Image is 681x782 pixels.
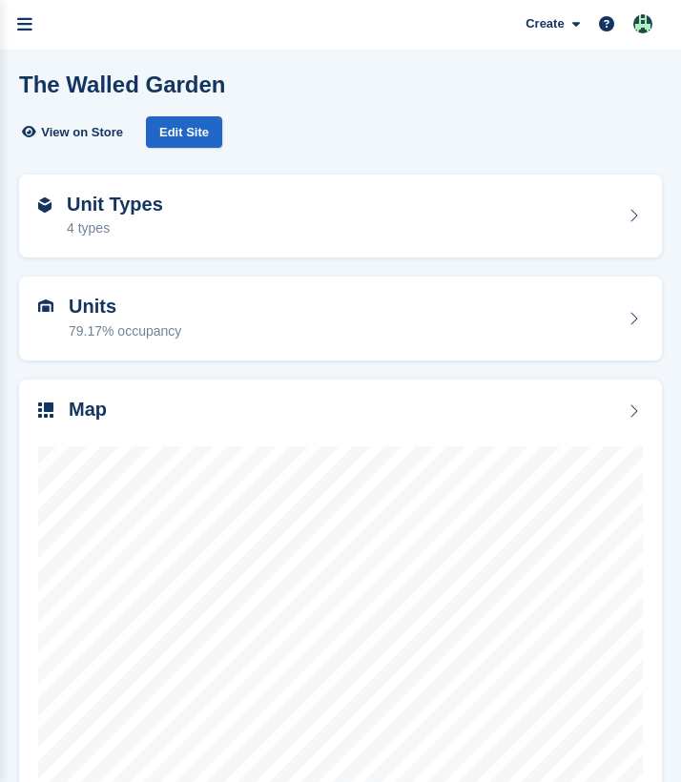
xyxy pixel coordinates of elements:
[38,197,52,213] img: unit-type-icn-2b2737a686de81e16bb02015468b77c625bbabd49415b5ef34ead5e3b44a266d.svg
[38,299,53,313] img: unit-icn-7be61d7bf1b0ce9d3e12c5938cc71ed9869f7b940bace4675aadf7bd6d80202e.svg
[69,321,181,341] div: 79.17% occupancy
[67,218,163,238] div: 4 types
[633,14,652,33] img: Nicholas Pain
[19,72,225,97] h2: The Walled Garden
[69,399,107,421] h2: Map
[67,194,163,216] h2: Unit Types
[41,123,123,142] span: View on Store
[69,296,181,318] h2: Units
[38,402,53,418] img: map-icn-33ee37083ee616e46c38cad1a60f524a97daa1e2b2c8c0bc3eb3415660979fc1.svg
[526,14,564,33] span: Create
[146,116,222,155] a: Edit Site
[19,277,662,360] a: Units 79.17% occupancy
[146,116,222,148] div: Edit Site
[19,175,662,258] a: Unit Types 4 types
[19,116,131,148] a: View on Store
